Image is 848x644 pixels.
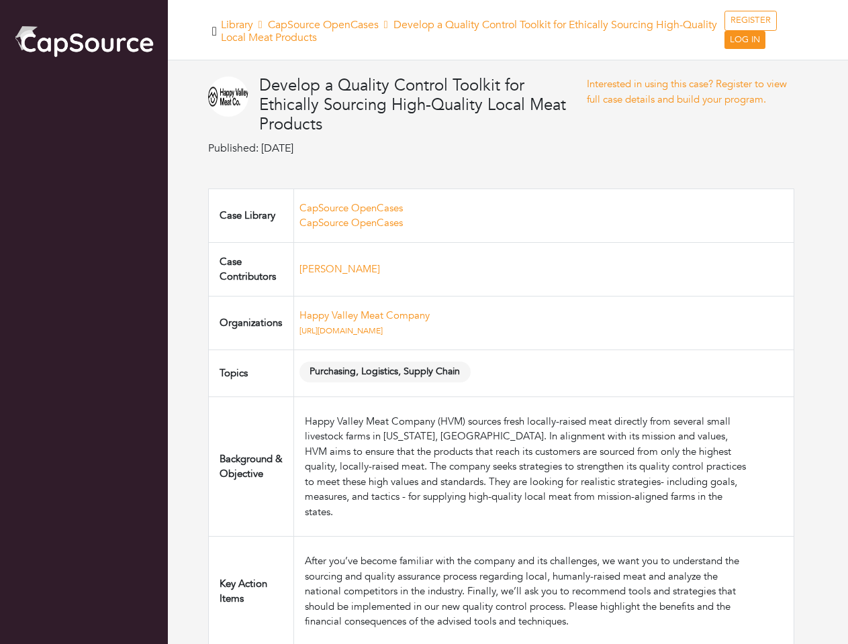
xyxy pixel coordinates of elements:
img: HVMC.png [208,76,248,117]
a: [URL][DOMAIN_NAME] [299,325,383,336]
h4: Develop a Quality Control Toolkit for Ethically Sourcing High-Quality Local Meat Products [259,76,587,134]
a: [PERSON_NAME] [299,262,380,276]
td: Case Contributors [209,242,294,296]
td: Topics [209,350,294,396]
a: Interested in using this case? Register to view full case details and build your program. [587,77,787,106]
img: cap_logo.png [13,23,154,58]
a: CapSource OpenCases [299,201,403,215]
span: Purchasing, Logistics, Supply Chain [299,362,471,382]
a: Happy Valley Meat Company [299,309,430,322]
p: Published: [DATE] [208,140,587,156]
a: CapSource OpenCases [299,216,403,229]
div: After you’ve become familiar with the company and its challenges, we want you to understand the s... [305,553,750,629]
td: Background & Objective [209,396,294,537]
td: Organizations [209,296,294,350]
td: Case Library [209,189,294,242]
a: LOG IN [724,31,765,50]
div: Happy Valley Meat Company (HVM) sources fresh locally-raised meat directly from several small liv... [305,414,750,520]
a: REGISTER [724,11,777,31]
h5: Library Develop a Quality Control Toolkit for Ethically Sourcing High-Quality Local Meat Products [221,19,724,44]
a: CapSource OpenCases [268,17,379,32]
